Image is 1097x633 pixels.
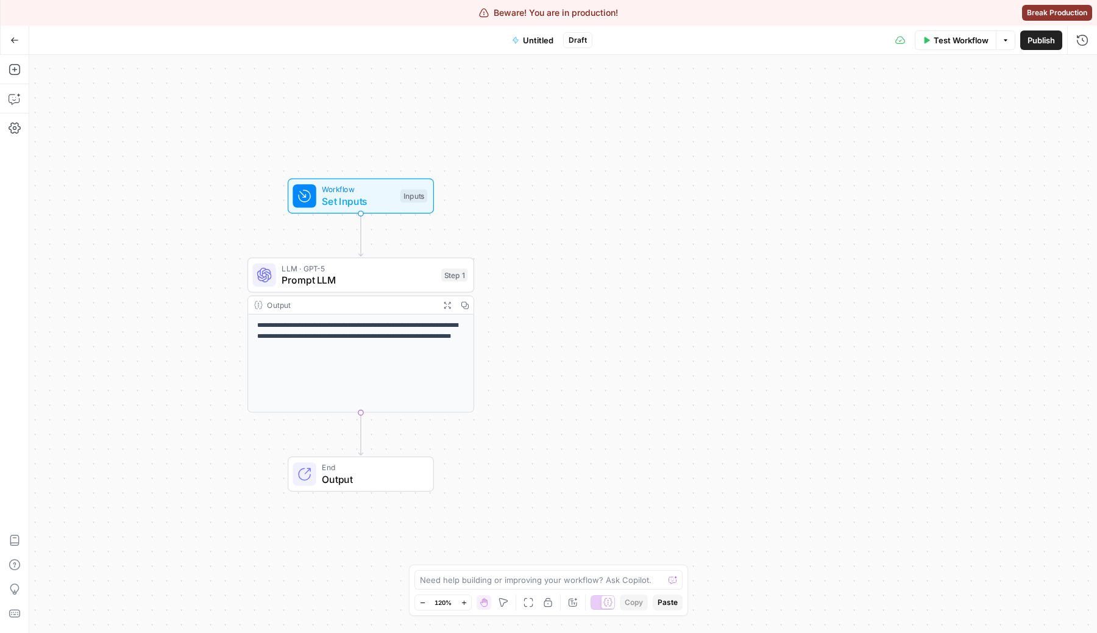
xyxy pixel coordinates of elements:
[441,268,467,282] div: Step 1
[479,7,618,19] div: Beware! You are in production!
[322,194,394,209] span: Set Inputs
[523,34,553,46] span: Untitled
[1022,5,1092,21] button: Break Production
[282,273,435,287] span: Prompt LLM
[625,597,643,608] span: Copy
[322,184,394,195] span: Workflow
[1027,7,1087,18] span: Break Production
[620,595,648,610] button: Copy
[934,34,989,46] span: Test Workflow
[247,179,474,214] div: WorkflowSet InputsInputs
[658,597,678,608] span: Paste
[247,457,474,492] div: EndOutput
[358,213,363,256] g: Edge from start to step_1
[322,462,421,473] span: End
[358,413,363,456] g: Edge from step_1 to end
[653,595,683,610] button: Paste
[282,263,435,274] span: LLM · GPT-5
[435,598,452,607] span: 120%
[1020,30,1062,50] button: Publish
[505,30,561,50] button: Untitled
[267,299,434,311] div: Output
[915,30,996,50] button: Test Workflow
[1028,34,1055,46] span: Publish
[569,35,587,46] span: Draft
[322,472,421,487] span: Output
[400,190,427,203] div: Inputs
